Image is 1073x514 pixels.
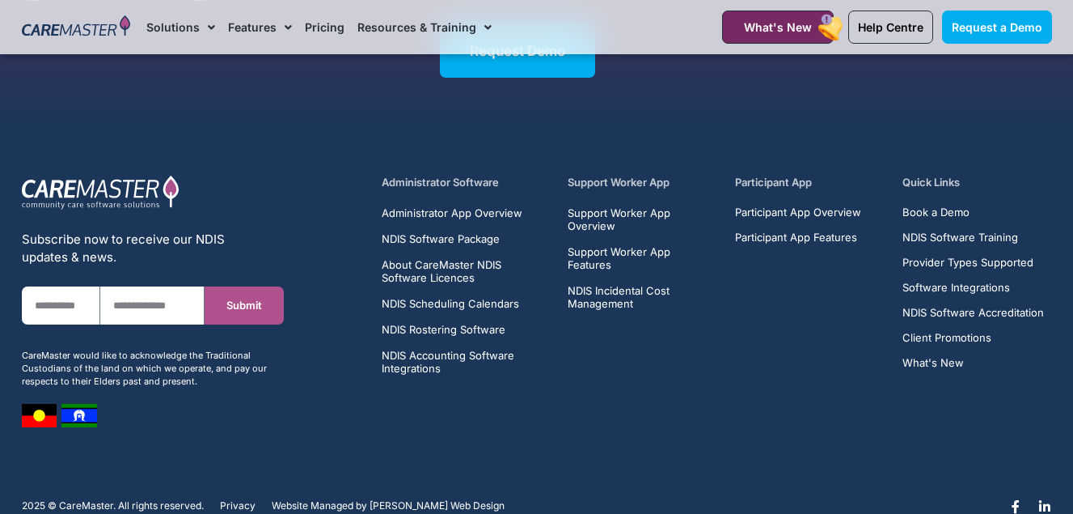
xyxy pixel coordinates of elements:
span: What's New [744,20,812,34]
span: Administrator App Overview [382,206,522,219]
div: CareMaster would like to acknowledge the Traditional Custodians of the land on which we operate, ... [22,349,284,388]
img: image 7 [22,404,57,427]
a: Privacy [220,500,256,512]
span: NDIS Scheduling Calendars [382,297,519,310]
span: NDIS Software Training [902,232,1018,244]
span: What's New [902,357,964,369]
a: Support Worker App Overview [568,206,716,232]
a: NDIS Software Training [902,232,1044,244]
span: Submit [226,299,262,312]
a: About CareMaster NDIS Software Licences [382,258,549,284]
a: Software Integrations [902,282,1044,294]
a: What's New [722,11,834,44]
a: NDIS Software Package [382,232,549,245]
span: Client Promotions [902,332,991,344]
span: Help Centre [858,20,923,34]
span: NDIS Software Package [382,232,500,245]
img: image 8 [61,404,97,427]
span: NDIS Rostering Software [382,323,505,336]
a: NDIS Scheduling Calendars [382,297,549,310]
a: NDIS Accounting Software Integrations [382,349,549,375]
a: Request a Demo [942,11,1052,44]
span: Request a Demo [952,20,1042,34]
a: NDIS Incidental Cost Management [568,284,716,310]
img: CareMaster Logo Part [22,175,180,210]
h5: Support Worker App [568,175,716,190]
a: What's New [902,357,1044,369]
span: Software Integrations [902,282,1010,294]
p: 2025 © CareMaster. All rights reserved. [22,500,204,512]
span: Book a Demo [902,206,970,219]
div: Subscribe now to receive our NDIS updates & news. [22,231,284,266]
a: Client Promotions [902,332,1044,344]
a: Administrator App Overview [382,206,549,219]
a: Book a Demo [902,206,1044,219]
span: Provider Types Supported [902,257,1033,269]
button: Submit [205,287,283,325]
h5: Quick Links [902,175,1051,190]
a: [PERSON_NAME] Web Design [370,500,505,512]
a: Participant App Overview [735,206,861,219]
h5: Participant App [735,175,884,190]
a: Provider Types Supported [902,257,1044,269]
img: CareMaster Logo [22,15,131,40]
span: Website Managed by [272,500,367,512]
a: Participant App Features [735,232,861,244]
h5: Administrator Software [382,175,549,190]
span: Participant App Features [735,232,857,244]
a: NDIS Software Accreditation [902,307,1044,319]
a: Help Centre [848,11,933,44]
a: Support Worker App Features [568,245,716,271]
form: New Form [22,287,284,341]
a: NDIS Rostering Software [382,323,549,336]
